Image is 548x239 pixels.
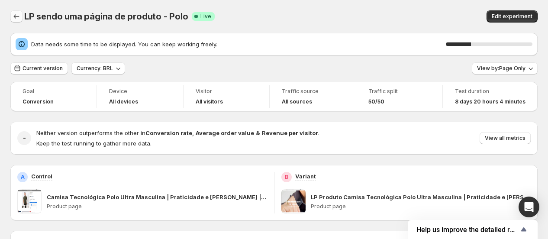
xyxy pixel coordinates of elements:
[282,98,312,105] h4: All sources
[31,172,52,181] p: Control
[455,98,525,105] span: 8 days 20 hours 4 minutes
[281,189,306,213] img: LP Produto Camisa Tecnológica Polo Ultra Masculina | Praticidade e Conforto | Consolatio
[31,40,446,48] span: Data needs some time to be displayed. You can keep working freely.
[480,132,531,144] button: View all metrics
[282,88,344,95] span: Traffic source
[416,224,529,235] button: Show survey - Help us improve the detailed report for A/B campaigns
[47,193,267,201] p: Camisa Tecnológica Polo Ultra Masculina | Praticidade e [PERSON_NAME] | Consolatio
[21,174,25,181] h2: A
[47,203,267,210] p: Product page
[519,197,539,217] div: Open Intercom Messenger
[24,11,188,22] span: LP sendo uma página de produto - Polo
[192,129,194,136] strong: ,
[492,13,532,20] span: Edit experiment
[256,129,260,136] strong: &
[311,203,531,210] p: Product page
[196,87,258,106] a: VisitorAll visitors
[17,189,42,213] img: Camisa Tecnológica Polo Ultra Masculina | Praticidade e Conforto | Consolatio
[36,140,152,147] span: Keep the test running to gather more data.
[262,129,318,136] strong: Revenue per visitor
[295,172,316,181] p: Variant
[472,62,538,74] button: View by:Page Only
[196,98,223,105] h4: All visitors
[368,88,430,95] span: Traffic split
[487,10,538,23] button: Edit experiment
[416,226,519,234] span: Help us improve the detailed report for A/B campaigns
[71,62,125,74] button: Currency: BRL
[196,129,254,136] strong: Average order value
[77,65,113,72] span: Currency: BRL
[477,65,525,72] span: View by: Page Only
[109,98,138,105] h4: All devices
[23,88,84,95] span: Goal
[109,88,171,95] span: Device
[282,87,344,106] a: Traffic sourceAll sources
[368,98,384,105] span: 50/50
[145,129,192,136] strong: Conversion rate
[285,174,288,181] h2: B
[36,129,319,136] span: Neither version outperforms the other in .
[485,135,525,142] span: View all metrics
[368,87,430,106] a: Traffic split50/50
[196,88,258,95] span: Visitor
[455,87,525,106] a: Test duration8 days 20 hours 4 minutes
[455,88,525,95] span: Test duration
[23,87,84,106] a: GoalConversion
[109,87,171,106] a: DeviceAll devices
[10,10,23,23] button: Back
[311,193,531,201] p: LP Produto Camisa Tecnológica Polo Ultra Masculina | Praticidade e [PERSON_NAME] | Consolatio
[23,98,54,105] span: Conversion
[10,62,68,74] button: Current version
[200,13,211,20] span: Live
[23,134,26,142] h2: -
[23,65,63,72] span: Current version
